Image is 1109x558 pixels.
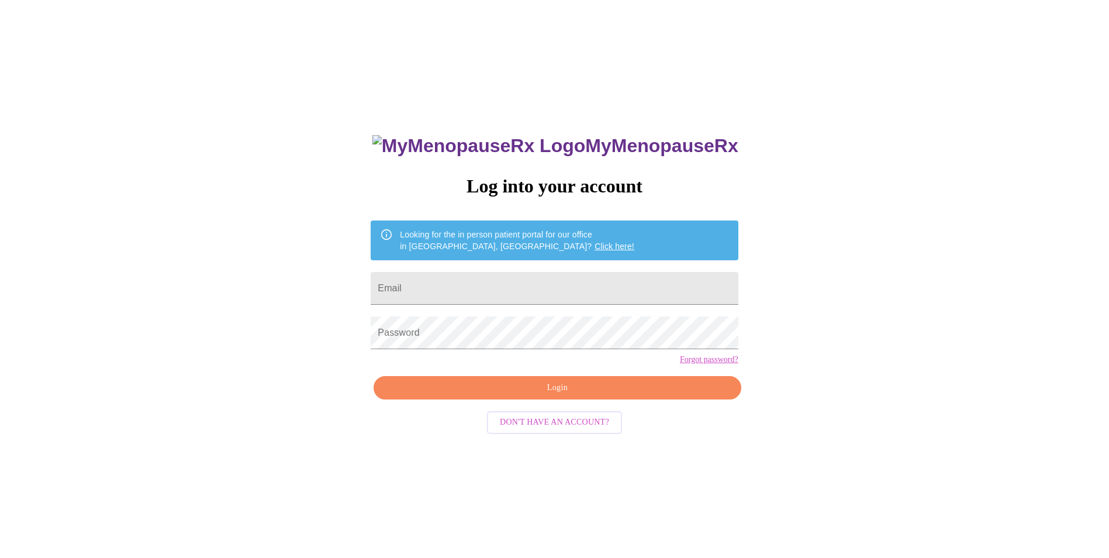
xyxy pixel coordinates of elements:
span: Login [387,381,727,395]
div: Looking for the in person patient portal for our office in [GEOGRAPHIC_DATA], [GEOGRAPHIC_DATA]? [400,224,634,257]
h3: MyMenopauseRx [372,135,738,157]
button: Don't have an account? [487,411,622,434]
a: Don't have an account? [484,416,625,426]
h3: Log into your account [371,175,738,197]
button: Login [374,376,741,400]
a: Forgot password? [680,355,738,364]
img: MyMenopauseRx Logo [372,135,585,157]
span: Don't have an account? [500,415,609,430]
a: Click here! [595,242,634,251]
